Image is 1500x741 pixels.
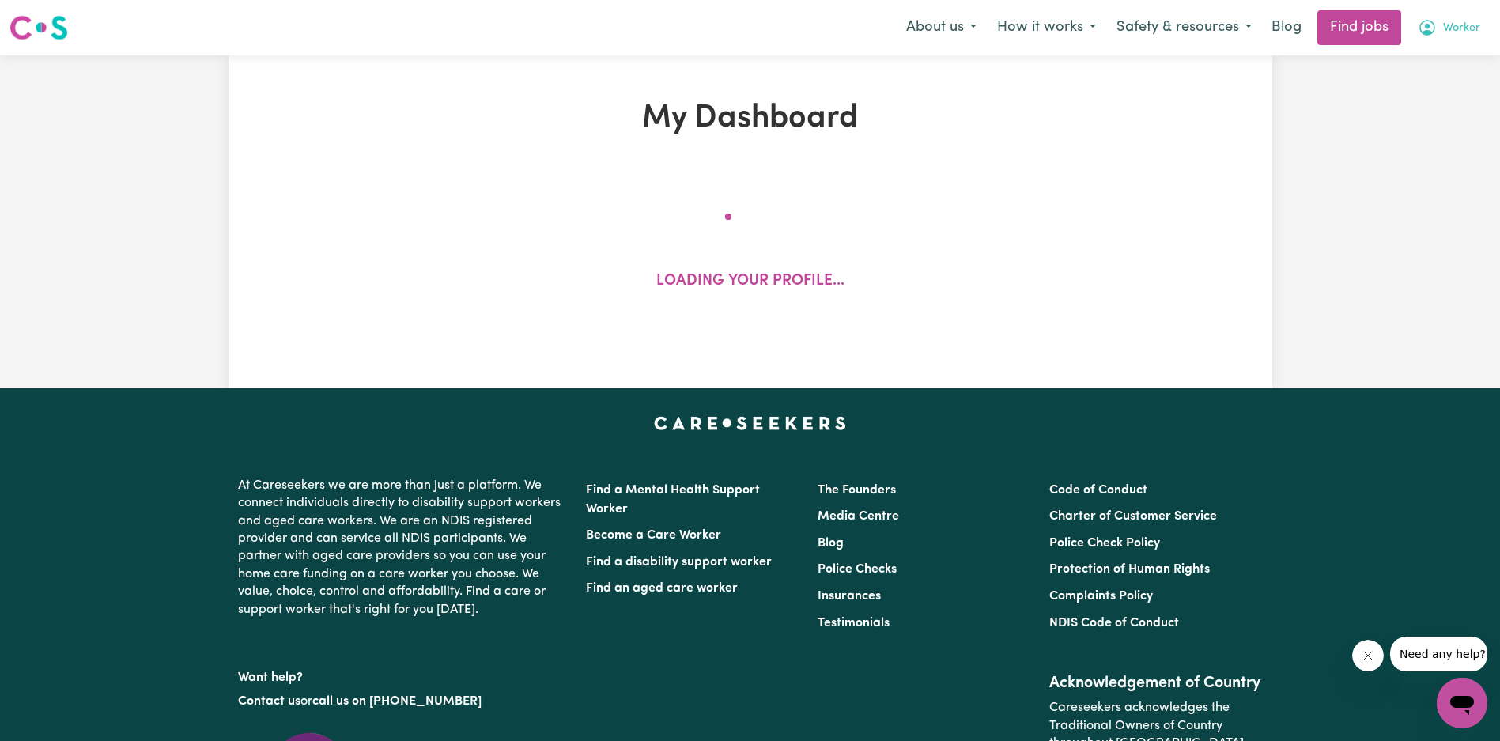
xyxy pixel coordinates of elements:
[987,11,1106,44] button: How it works
[9,13,68,42] img: Careseekers logo
[818,484,896,497] a: The Founders
[818,537,844,550] a: Blog
[1049,674,1262,693] h2: Acknowledgement of Country
[238,663,567,686] p: Want help?
[1407,11,1491,44] button: My Account
[1352,640,1384,671] iframe: Close message
[1049,617,1179,629] a: NDIS Code of Conduct
[818,617,890,629] a: Testimonials
[654,417,846,429] a: Careseekers home page
[896,11,987,44] button: About us
[238,471,567,625] p: At Careseekers we are more than just a platform. We connect individuals directly to disability su...
[9,9,68,46] a: Careseekers logo
[586,529,721,542] a: Become a Care Worker
[818,510,899,523] a: Media Centre
[656,270,844,293] p: Loading your profile...
[1049,563,1210,576] a: Protection of Human Rights
[586,556,772,569] a: Find a disability support worker
[1390,637,1487,671] iframe: Message from company
[1437,678,1487,728] iframe: Button to launch messaging window
[586,582,738,595] a: Find an aged care worker
[1443,20,1480,37] span: Worker
[238,686,567,716] p: or
[1049,484,1147,497] a: Code of Conduct
[412,100,1089,138] h1: My Dashboard
[1317,10,1401,45] a: Find jobs
[312,695,482,708] a: call us on [PHONE_NUMBER]
[1262,10,1311,45] a: Blog
[1106,11,1262,44] button: Safety & resources
[1049,510,1217,523] a: Charter of Customer Service
[818,563,897,576] a: Police Checks
[238,695,300,708] a: Contact us
[1049,590,1153,603] a: Complaints Policy
[586,484,760,516] a: Find a Mental Health Support Worker
[818,590,881,603] a: Insurances
[1049,537,1160,550] a: Police Check Policy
